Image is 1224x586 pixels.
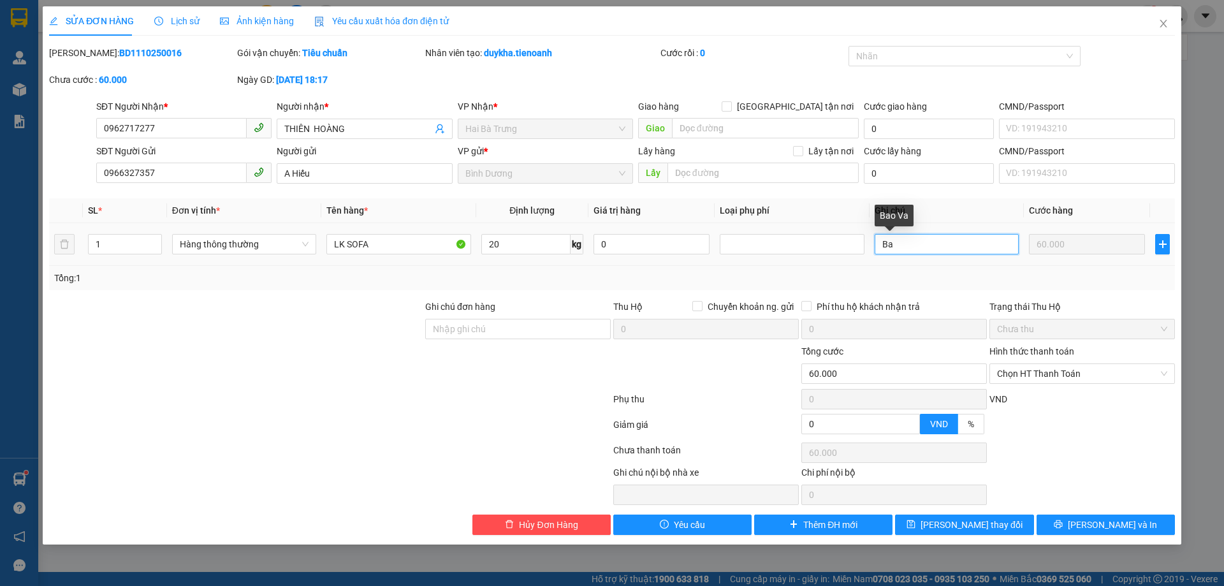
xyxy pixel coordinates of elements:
span: plus [789,520,798,530]
span: VND [989,394,1007,404]
span: Gửi: [58,7,146,20]
span: [PERSON_NAME] thay đổi [921,518,1023,532]
span: phone [254,122,264,133]
span: Định lượng [509,205,555,216]
span: exclamation-circle [660,520,669,530]
div: SĐT Người Gửi [96,144,272,158]
input: Cước giao hàng [864,119,994,139]
b: 0 [700,48,705,58]
label: Cước lấy hàng [864,146,921,156]
span: Hai Bà Trưng [465,119,625,138]
th: Loại phụ phí [715,198,869,223]
div: CMND/Passport [999,144,1174,158]
div: Bao Va [875,205,914,226]
label: Cước giao hàng [864,101,927,112]
span: save [907,520,915,530]
span: delete [505,520,514,530]
span: Chọn HT Thanh Toán [997,364,1167,383]
span: kg [571,234,583,254]
img: icon [314,17,324,27]
label: Hình thức thanh toán [989,346,1074,356]
input: 0 [1029,234,1145,254]
button: deleteHủy Đơn Hàng [472,515,611,535]
span: Ảnh kiện hàng [220,16,294,26]
span: picture [220,17,229,26]
input: Cước lấy hàng [864,163,994,184]
button: plus [1155,234,1169,254]
button: save[PERSON_NAME] thay đổi [895,515,1033,535]
span: SL [88,205,98,216]
span: Lấy tận nơi [803,144,859,158]
button: Close [1146,6,1181,42]
div: Gói vận chuyển: [237,46,423,60]
span: user-add [435,124,445,134]
input: Ghi chú đơn hàng [425,319,611,339]
span: Cước hàng [1029,205,1073,216]
span: duykha.tienoanh - In: [58,36,216,59]
span: C Ngân - 0971293203 [58,23,158,34]
span: Thu Hộ [613,302,643,312]
span: SỬA ĐƠN HÀNG [49,16,134,26]
div: Ghi chú nội bộ nhà xe [613,465,799,485]
input: VD: Bàn, Ghế [326,234,470,254]
span: phone [254,167,264,177]
b: [DATE] 18:17 [276,75,328,85]
span: printer [1054,520,1063,530]
span: Giá trị hàng [594,205,641,216]
span: Bình Dương [81,7,146,20]
span: edit [49,17,58,26]
b: 60.000 [99,75,127,85]
b: Tiêu chuẩn [302,48,347,58]
div: Ngày GD: [237,73,423,87]
div: Chi phí nội bộ [801,465,987,485]
strong: Nhận: [7,66,191,136]
input: Dọc đường [667,163,859,183]
span: VP Nhận [458,101,493,112]
span: 19:54:53 [DATE] [69,48,144,59]
div: SĐT Người Nhận [96,99,272,114]
span: Hủy Đơn Hàng [519,518,578,532]
span: close [1158,18,1169,29]
th: Ghi chú [870,198,1024,223]
div: [PERSON_NAME]: [49,46,235,60]
div: Nhân viên tạo: [425,46,658,60]
span: Lấy [638,163,667,183]
div: Người nhận [277,99,452,114]
div: Người gửi [277,144,452,158]
div: Cước rồi : [660,46,846,60]
span: % [968,419,974,429]
button: plusThêm ĐH mới [754,515,892,535]
span: [GEOGRAPHIC_DATA] tận nơi [732,99,859,114]
span: Phí thu hộ khách nhận trả [812,300,925,314]
b: duykha.tienoanh [484,48,552,58]
span: plus [1156,239,1169,249]
input: Ghi Chú [875,234,1019,254]
div: Trạng thái Thu Hộ [989,300,1175,314]
button: delete [54,234,75,254]
div: CMND/Passport [999,99,1174,114]
button: exclamation-circleYêu cầu [613,515,752,535]
span: Thêm ĐH mới [803,518,857,532]
span: Tổng cước [801,346,843,356]
span: Lấy hàng [638,146,675,156]
span: Bình Dương [465,164,625,183]
label: Ghi chú đơn hàng [425,302,495,312]
span: Hàng thông thường [180,235,309,254]
div: Phụ thu [612,392,800,414]
span: Yêu cầu xuất hóa đơn điện tử [314,16,449,26]
input: Dọc đường [672,118,859,138]
div: Chưa cước : [49,73,235,87]
span: BD1110250022 - [58,36,216,59]
span: Lịch sử [154,16,200,26]
div: Tổng: 1 [54,271,472,285]
span: [PERSON_NAME] và In [1068,518,1157,532]
div: VP gửi [458,144,633,158]
span: Yêu cầu [674,518,705,532]
span: Đơn vị tính [172,205,220,216]
span: clock-circle [154,17,163,26]
span: Hai Bà Trưng [7,66,191,136]
button: printer[PERSON_NAME] và In [1037,515,1175,535]
span: Giao hàng [638,101,679,112]
span: Giao [638,118,672,138]
span: Chuyển khoản ng. gửi [703,300,799,314]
